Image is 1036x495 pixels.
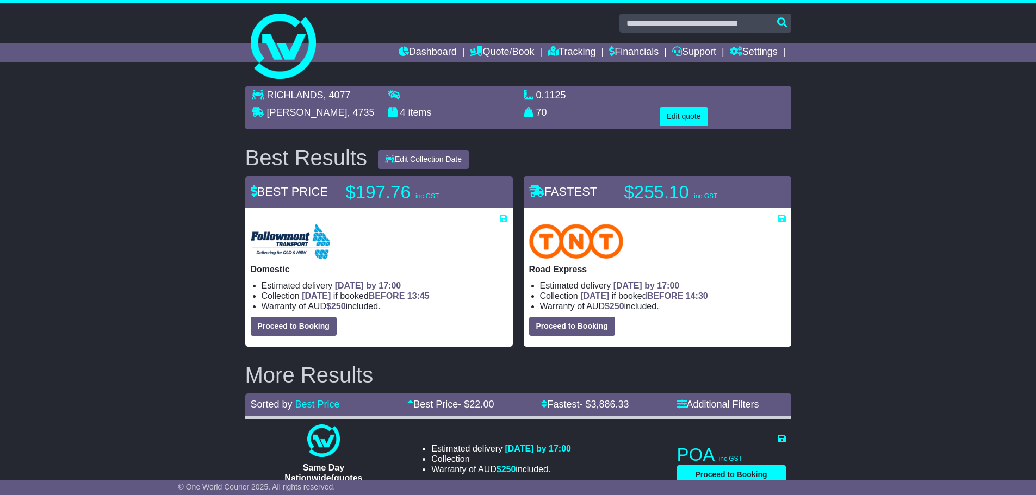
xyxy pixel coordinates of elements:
[431,443,571,454] li: Estimated delivery
[251,224,330,259] img: Followmont Transport: Domestic
[580,291,708,300] span: if booked
[686,291,708,300] span: 14:30
[610,302,624,311] span: 250
[284,463,362,493] span: Same Day Nationwide(quotes take 0.5-1 hour)
[348,107,375,118] span: , 4735
[331,302,346,311] span: 250
[245,363,791,387] h2: More Results
[730,43,778,62] a: Settings
[262,291,507,301] li: Collection
[541,399,629,410] a: Fastest- $3,886.33
[580,399,629,410] span: - $
[324,90,351,101] span: , 4077
[529,224,624,259] img: TNT Domestic: Road Express
[536,90,566,101] span: 0.1125
[302,291,331,300] span: [DATE]
[378,150,469,169] button: Edit Collection Date
[326,302,346,311] span: $
[431,454,571,464] li: Collection
[415,192,439,200] span: inc GST
[407,291,430,300] span: 13:45
[178,483,336,491] span: © One World Courier 2025. All rights reserved.
[529,264,786,274] p: Road Express
[302,291,429,300] span: if booked
[346,181,482,203] p: $197.76
[469,399,494,410] span: 22.00
[540,301,786,311] li: Warranty of AUD included.
[647,291,684,300] span: BEFORE
[505,444,571,453] span: [DATE] by 17:00
[501,465,516,474] span: 250
[408,107,432,118] span: items
[536,107,547,118] span: 70
[470,43,534,62] a: Quote/Book
[540,291,786,301] li: Collection
[529,317,615,336] button: Proceed to Booking
[267,90,324,101] span: RICHLANDS
[609,43,659,62] a: Financials
[677,444,786,466] p: POA
[399,43,457,62] a: Dashboard
[591,399,629,410] span: 3,886.33
[295,399,340,410] a: Best Price
[335,281,401,290] span: [DATE] by 17:00
[307,424,340,457] img: One World Courier: Same Day Nationwide(quotes take 0.5-1 hour)
[251,264,507,274] p: Domestic
[400,107,406,118] span: 4
[431,464,571,474] li: Warranty of AUD included.
[694,192,717,200] span: inc GST
[251,317,337,336] button: Proceed to Booking
[251,399,293,410] span: Sorted by
[529,185,598,198] span: FASTEST
[458,399,494,410] span: - $
[624,181,760,203] p: $255.10
[672,43,716,62] a: Support
[262,301,507,311] li: Warranty of AUD included.
[540,280,786,291] li: Estimated delivery
[497,465,516,474] span: $
[548,43,595,62] a: Tracking
[240,146,373,170] div: Best Results
[719,455,742,462] span: inc GST
[262,280,507,291] li: Estimated delivery
[677,465,786,484] button: Proceed to Booking
[407,399,494,410] a: Best Price- $22.00
[660,107,708,126] button: Edit quote
[369,291,405,300] span: BEFORE
[613,281,680,290] span: [DATE] by 17:00
[580,291,609,300] span: [DATE]
[251,185,328,198] span: BEST PRICE
[605,302,624,311] span: $
[267,107,348,118] span: [PERSON_NAME]
[677,399,759,410] a: Additional Filters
